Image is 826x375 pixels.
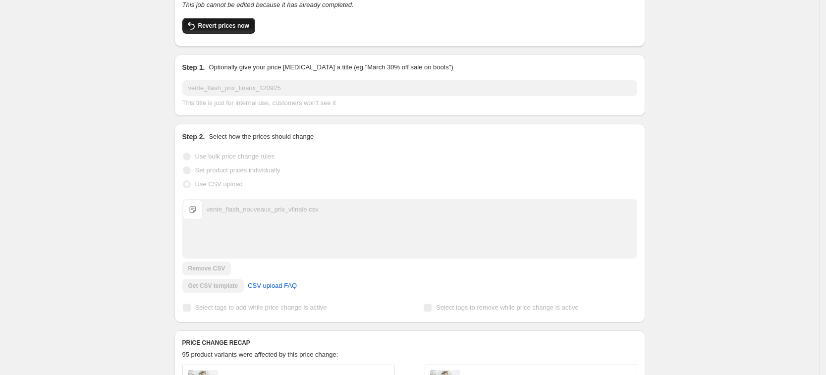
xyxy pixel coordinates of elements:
span: Set product prices individually [195,166,280,174]
i: This job cannot be edited because it has already completed. [182,1,354,8]
div: vente_flash_nouveaux_prix_vfinale.csv [207,205,319,214]
span: Select tags to remove while price change is active [436,304,579,311]
span: Select tags to add while price change is active [195,304,327,311]
h2: Step 1. [182,62,205,72]
h6: PRICE CHANGE RECAP [182,339,637,347]
input: 30% off holiday sale [182,80,637,96]
span: 95 product variants were affected by this price change: [182,351,338,358]
p: Select how the prices should change [209,132,314,142]
span: Use CSV upload [195,180,243,188]
span: Use bulk price change rules [195,153,275,160]
p: Optionally give your price [MEDICAL_DATA] a title (eg "March 30% off sale on boots") [209,62,453,72]
h2: Step 2. [182,132,205,142]
span: This title is just for internal use, customers won't see it [182,99,336,107]
a: CSV upload FAQ [242,278,303,294]
span: Revert prices now [198,22,249,30]
span: CSV upload FAQ [248,281,297,291]
button: Revert prices now [182,18,255,34]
